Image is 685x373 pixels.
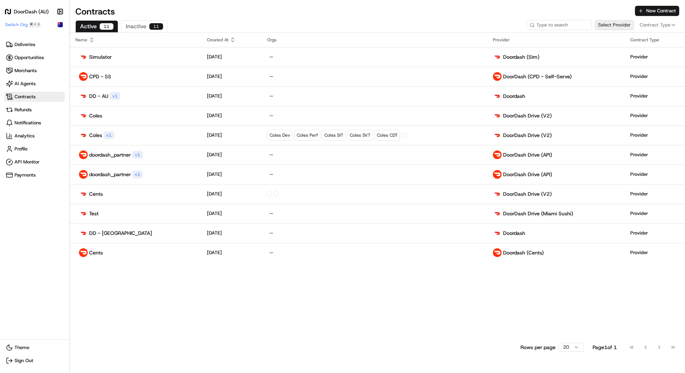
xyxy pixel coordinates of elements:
[269,54,481,60] p: —
[493,131,502,140] img: doordash_logo_v2.png
[493,37,618,43] div: Provider
[110,92,120,100] div: v 1
[347,130,373,141] div: Coles SVT
[294,130,320,141] div: Coles Perf
[630,112,648,119] p: Provider
[630,171,648,178] p: Provider
[4,79,65,89] a: AI Agents
[267,130,293,141] div: Coles Dev
[322,130,346,141] div: Coles SIT
[635,6,679,17] a: New Contract
[89,249,103,256] p: Cents
[630,37,679,43] div: Contract Type
[4,144,65,154] a: Profile
[207,230,222,236] p: [DATE]
[79,248,88,257] img: doordash_logo_red.png
[207,54,222,60] p: [DATE]
[374,130,400,141] div: Coles CDT
[493,248,502,257] img: doordash_logo_red.png
[79,72,88,81] img: doordash_logo_red.png
[4,343,65,353] button: Theme
[89,151,131,158] p: doordash_partner
[4,92,65,102] a: Contracts
[503,132,552,139] p: DoorDash Drive (V2)
[79,111,88,120] img: doordash_logo_v2.png
[5,22,28,28] span: Switch Org
[89,73,111,80] p: CPD - SS
[269,230,481,236] p: —
[4,131,65,141] a: Analytics
[4,105,65,115] a: Refunds
[595,20,634,30] button: Select Provider
[4,356,65,366] button: Sign Out
[630,191,648,197] p: Provider
[149,23,163,30] div: 11
[207,37,256,43] div: Created At
[493,111,502,120] img: doordash_logo_v2.png
[79,92,88,100] img: doordash_logo_v2.png
[79,170,88,179] img: doordash_logo_red.png
[630,210,648,217] p: Provider
[503,92,525,100] p: Doordash
[79,150,88,159] img: doordash_logo_red.png
[269,73,481,80] p: —
[14,107,32,113] span: Refunds
[89,171,131,178] p: doordash_partner
[75,6,635,17] h1: Contracts
[520,344,556,351] p: Rows per page
[14,41,35,48] span: Deliveries
[79,229,88,237] img: doordash_logo_v2.png
[503,249,544,256] p: Doordash (Cents)
[132,170,143,178] div: v 1
[630,230,648,236] p: Provider
[89,190,103,198] p: Cents
[493,150,502,159] img: doordash_logo_red.png
[503,229,525,237] p: Doordash
[14,94,36,100] span: Contracts
[493,170,502,179] img: doordash_logo_red.png
[207,249,222,256] p: [DATE]
[269,93,481,99] p: —
[4,157,65,167] a: API Monitor
[503,190,552,198] p: DoorDash Drive (V2)
[89,132,102,139] p: Coles
[503,171,552,178] p: DoorDash Drive (API)
[4,118,65,128] a: Notifications
[630,93,648,99] p: Provider
[79,209,88,218] img: doordash_logo_v2.png
[4,8,55,15] a: DoorDash (AU)
[89,92,108,100] p: DD - AU
[493,190,502,198] img: doordash_logo_v2.png
[207,73,222,80] p: [DATE]
[207,171,222,178] p: [DATE]
[503,210,573,217] p: DoorDash Drive (Miami Sushi)
[75,20,118,32] button: Active
[14,8,49,15] h1: DoorDash (AU)
[89,53,112,61] p: Simulator
[4,40,65,50] a: Deliveries
[269,210,481,217] p: —
[207,93,222,99] p: [DATE]
[14,133,34,139] span: Analytics
[207,152,222,158] p: [DATE]
[58,22,63,27] img: Flag of au
[14,80,36,87] span: AI Agents
[503,151,552,158] p: DoorDash Drive (API)
[4,170,65,180] a: Payments
[14,172,36,178] span: Payments
[503,53,539,61] p: Doordash (Sim)
[14,344,29,351] span: Theme
[207,210,222,217] p: [DATE]
[89,229,152,237] p: DD - [GEOGRAPHIC_DATA]
[89,210,99,217] p: Test
[640,22,671,28] span: Contract Type
[269,171,481,178] p: —
[5,22,41,28] button: Switch Org⌘+J
[269,249,481,256] p: —
[121,20,168,32] button: Inactive
[14,67,37,74] span: Merchants
[4,66,65,76] a: Merchants
[14,159,40,165] span: API Monitor
[132,151,143,159] div: v 1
